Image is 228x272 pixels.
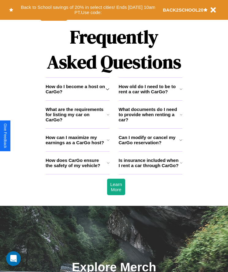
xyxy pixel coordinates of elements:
[46,84,106,94] h3: How do I become a host on CarGo?
[119,84,180,94] h3: How old do I need to be to rent a car with CarGo?
[13,3,163,17] button: Back to School savings of 20% in select cities! Ends [DATE] 10am PT.Use code:
[6,251,21,266] div: Open Intercom Messenger
[46,107,107,122] h3: What are the requirements for listing my car on CarGo?
[46,135,107,145] h3: How can I maximize my earnings as a CarGo host?
[119,135,180,145] h3: Can I modify or cancel my CarGo reservation?
[119,158,180,168] h3: Is insurance included when I rent a car through CarGo?
[46,158,107,168] h3: How does CarGo ensure the safety of my vehicle?
[119,107,180,122] h3: What documents do I need to provide when renting a car?
[107,179,125,195] button: Learn More
[163,7,204,13] b: BACK2SCHOOL20
[3,123,7,148] div: Give Feedback
[46,21,182,77] h1: Frequently Asked Questions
